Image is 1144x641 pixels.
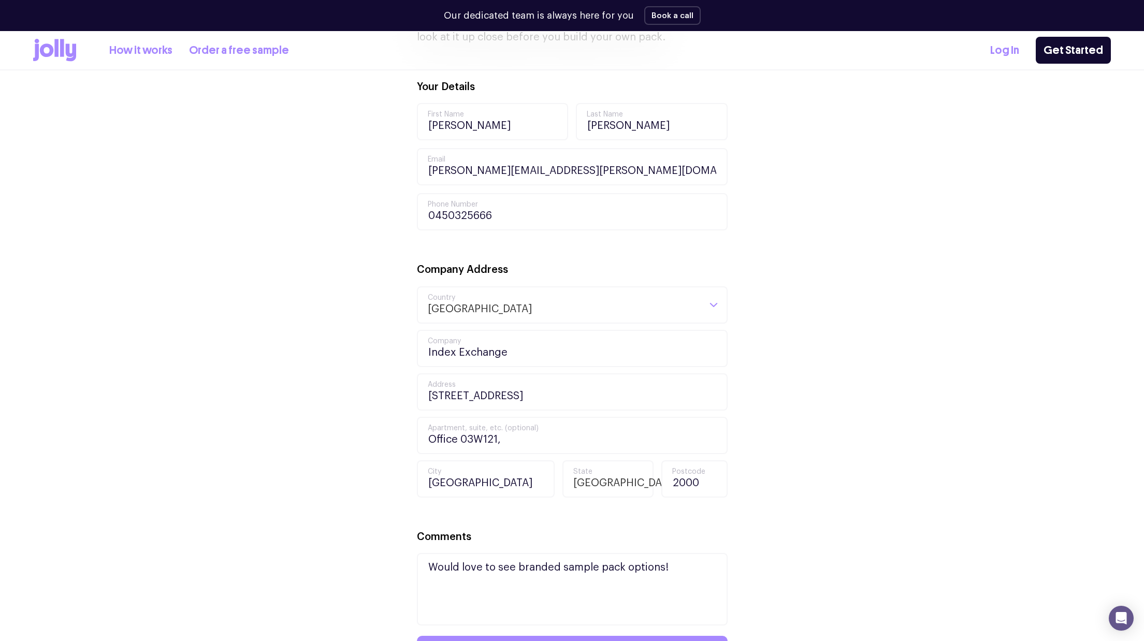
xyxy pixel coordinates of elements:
[109,42,172,59] a: How it works
[189,42,289,59] a: Order a free sample
[532,287,700,323] input: Search for option
[417,263,508,278] label: Company Address
[990,42,1019,59] a: Log In
[417,80,475,95] label: Your Details
[573,461,678,497] span: [GEOGRAPHIC_DATA]
[562,460,654,498] div: Search for option
[417,530,471,545] label: Comments
[417,286,728,324] div: Search for option
[444,9,634,23] p: Our dedicated team is always here for you
[1036,37,1111,64] a: Get Started
[644,6,701,25] button: Book a call
[427,287,532,323] span: [GEOGRAPHIC_DATA]
[1109,606,1134,631] div: Open Intercom Messenger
